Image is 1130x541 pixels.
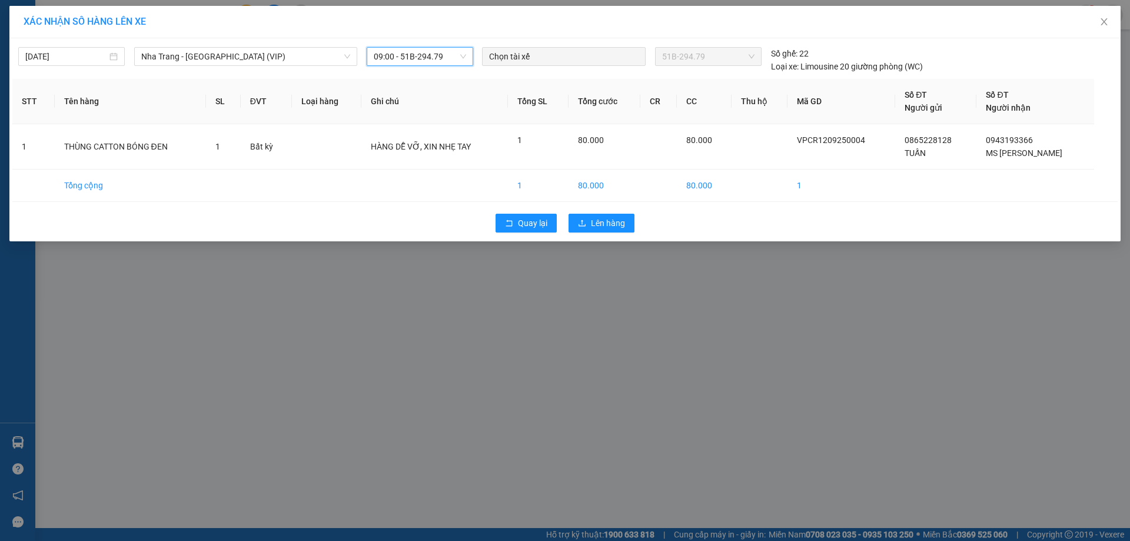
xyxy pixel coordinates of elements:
[1099,17,1109,26] span: close
[732,79,787,124] th: Thu hộ
[677,170,732,202] td: 80.000
[677,79,732,124] th: CC
[241,79,293,124] th: ĐVT
[569,79,640,124] th: Tổng cước
[569,214,634,233] button: uploadLên hàng
[1088,6,1121,39] button: Close
[787,79,895,124] th: Mã GD
[505,219,513,228] span: rollback
[215,142,220,151] span: 1
[517,135,522,145] span: 1
[771,60,799,73] span: Loại xe:
[24,16,146,27] span: XÁC NHẬN SỐ HÀNG LÊN XE
[569,170,640,202] td: 80.000
[771,47,809,60] div: 22
[771,60,923,73] div: Limousine 20 giường phòng (WC)
[241,124,293,170] td: Bất kỳ
[292,79,361,124] th: Loại hàng
[496,214,557,233] button: rollbackQuay lại
[141,48,350,65] span: Nha Trang - Sài Gòn (VIP)
[578,135,604,145] span: 80.000
[508,170,568,202] td: 1
[518,217,547,230] span: Quay lại
[361,79,508,124] th: Ghi chú
[55,124,206,170] td: THÙNG CATTON BÓNG ĐEN
[905,90,927,99] span: Số ĐT
[771,47,797,60] span: Số ghế:
[206,79,241,124] th: SL
[986,103,1031,112] span: Người nhận
[374,48,466,65] span: 09:00 - 51B-294.79
[662,48,754,65] span: 51B-294.79
[371,142,471,151] span: HÀNG DỄ VỠ, XIN NHẸ TAY
[25,50,107,63] input: 12/09/2025
[344,53,351,60] span: down
[797,135,865,145] span: VPCR1209250004
[508,79,568,124] th: Tổng SL
[787,170,895,202] td: 1
[12,79,55,124] th: STT
[12,124,55,170] td: 1
[640,79,677,124] th: CR
[986,148,1062,158] span: MS [PERSON_NAME]
[55,170,206,202] td: Tổng cộng
[578,219,586,228] span: upload
[986,135,1033,145] span: 0943193366
[686,135,712,145] span: 80.000
[986,90,1008,99] span: Số ĐT
[55,79,206,124] th: Tên hàng
[905,103,942,112] span: Người gửi
[905,148,926,158] span: TUẤN
[591,217,625,230] span: Lên hàng
[905,135,952,145] span: 0865228128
